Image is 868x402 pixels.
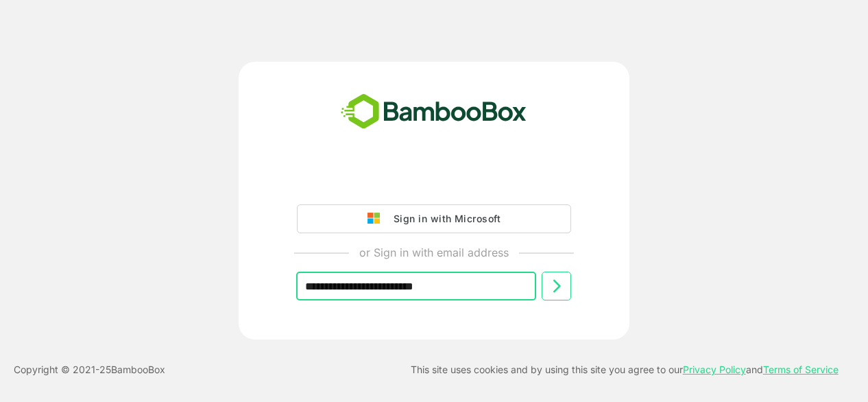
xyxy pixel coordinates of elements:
p: Copyright © 2021- 25 BambooBox [14,362,165,378]
p: This site uses cookies and by using this site you agree to our and [411,362,839,378]
p: or Sign in with email address [359,244,509,261]
img: bamboobox [333,89,534,134]
img: google [367,213,387,225]
a: Privacy Policy [683,364,746,375]
a: Terms of Service [763,364,839,375]
iframe: Sign in with Google Button [290,166,578,196]
button: Sign in with Microsoft [297,204,571,233]
div: Sign in with Microsoft [387,210,501,228]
